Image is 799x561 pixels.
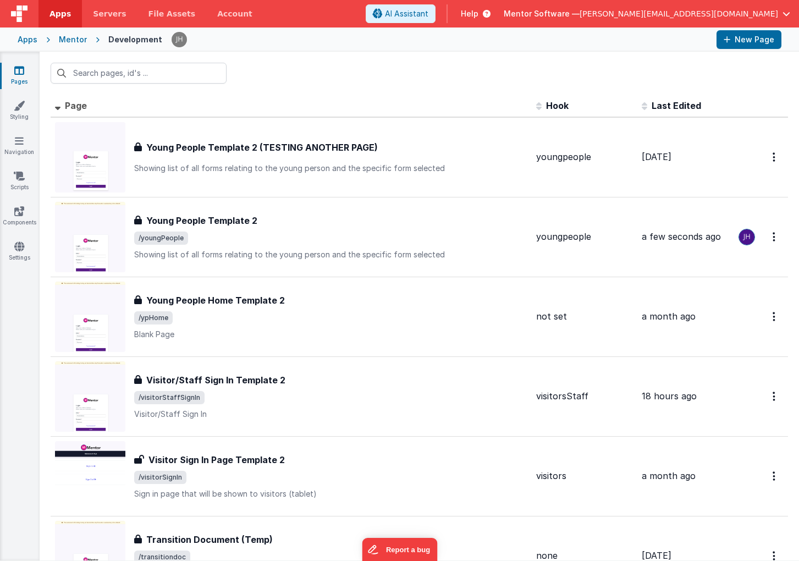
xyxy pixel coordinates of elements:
[134,232,188,245] span: /youngPeople
[766,305,784,328] button: Options
[504,8,790,19] button: Mentor Software — [PERSON_NAME][EMAIL_ADDRESS][DOMAIN_NAME]
[652,100,701,111] span: Last Edited
[536,310,633,323] div: not set
[146,141,378,154] h3: Young People Template 2 (TESTING ANOTHER PAGE)
[134,488,527,499] p: Sign in page that will be shown to visitors (tablet)
[49,8,71,19] span: Apps
[362,538,437,561] iframe: Marker.io feedback button
[134,391,205,404] span: /visitorStaffSignIn
[108,34,162,45] div: Development
[18,34,37,45] div: Apps
[642,550,671,561] span: [DATE]
[134,311,173,324] span: /ypHome
[148,453,285,466] h3: Visitor Sign In Page Template 2
[642,391,697,402] span: 18 hours ago
[546,100,569,111] span: Hook
[366,4,436,23] button: AI Assistant
[766,465,784,487] button: Options
[766,226,784,248] button: Options
[93,8,126,19] span: Servers
[146,533,273,546] h3: Transition Document (Temp)
[766,146,784,168] button: Options
[536,390,633,403] div: visitorsStaff
[146,214,257,227] h3: Young People Template 2
[642,151,671,162] span: [DATE]
[146,294,285,307] h3: Young People Home Template 2
[385,8,428,19] span: AI Assistant
[536,151,633,163] div: youngpeople
[642,311,696,322] span: a month ago
[146,373,285,387] h3: Visitor/Staff Sign In Template 2
[739,229,754,245] img: c2badad8aad3a9dfc60afe8632b41ba8
[580,8,778,19] span: [PERSON_NAME][EMAIL_ADDRESS][DOMAIN_NAME]
[642,231,721,242] span: a few seconds ago
[642,470,696,481] span: a month ago
[134,163,527,174] p: Showing list of all forms relating to the young person and the specific form selected
[134,329,527,340] p: Blank Page
[461,8,478,19] span: Help
[536,230,633,243] div: youngpeople
[717,30,781,49] button: New Page
[766,385,784,408] button: Options
[51,63,227,84] input: Search pages, id's ...
[134,409,527,420] p: Visitor/Staff Sign In
[172,32,187,47] img: c2badad8aad3a9dfc60afe8632b41ba8
[134,249,527,260] p: Showing list of all forms relating to the young person and the specific form selected
[504,8,580,19] span: Mentor Software —
[148,8,196,19] span: File Assets
[65,100,87,111] span: Page
[134,471,186,484] span: /visitorSignIn
[536,470,633,482] div: visitors
[59,34,87,45] div: Mentor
